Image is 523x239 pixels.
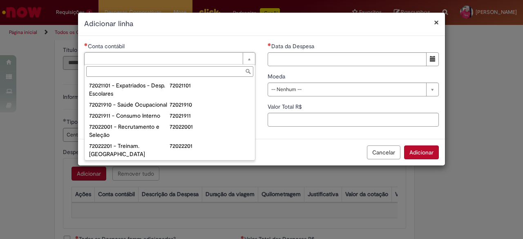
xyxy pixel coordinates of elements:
div: 72022201 - Treinam. [GEOGRAPHIC_DATA] [89,142,170,158]
div: 72022001 - Recrutamento e Seleção [89,123,170,139]
div: 72022201 [170,142,250,150]
div: 72022001 [170,123,250,131]
div: 72021910 [170,101,250,109]
div: 72021101 - Expatriados - Desp. Escolares [89,81,170,98]
div: 72021910 - Saúde Ocupacional [89,101,170,109]
ul: Conta contábil [85,78,255,160]
div: 72021911 - Consumo Interno [89,112,170,120]
div: 72021101 [170,81,250,89]
div: 72021911 [170,112,250,120]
